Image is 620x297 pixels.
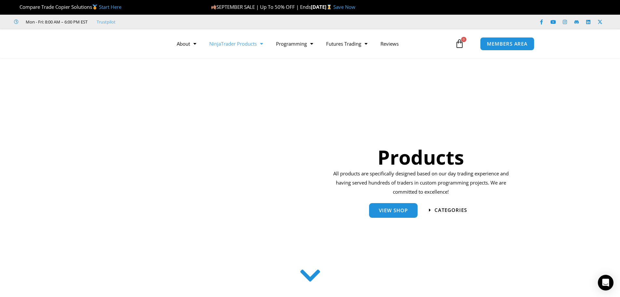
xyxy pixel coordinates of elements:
a: About [170,36,203,51]
img: ⌛ [327,5,332,9]
img: 🏆 [14,5,19,9]
img: 🍂 [211,5,216,9]
span: SEPTEMBER SALE | Up To 50% OFF | Ends [211,4,311,10]
span: MEMBERS AREA [487,41,528,46]
span: Compare Trade Copier Solutions [14,4,121,10]
a: categories [429,208,467,213]
img: LogoAI | Affordable Indicators – NinjaTrader [77,32,147,55]
span: 0 [461,37,466,42]
a: View Shop [369,203,418,218]
a: 0 [445,34,474,53]
nav: Menu [170,36,453,51]
h1: Products [331,143,511,171]
p: All products are specifically designed based on our day trading experience and having served hund... [331,169,511,197]
a: Reviews [374,36,405,51]
img: ProductsSection scaled | Affordable Indicators – NinjaTrader [123,91,296,256]
span: categories [434,208,467,213]
div: Open Intercom Messenger [598,275,613,290]
a: Start Here [99,4,121,10]
a: Futures Trading [320,36,374,51]
a: Trustpilot [97,18,116,26]
span: View Shop [379,208,408,213]
strong: [DATE] [311,4,333,10]
img: 🥇 [92,5,97,9]
a: Programming [269,36,320,51]
a: NinjaTrader Products [203,36,269,51]
a: MEMBERS AREA [480,37,534,51]
a: Save Now [333,4,355,10]
span: Mon - Fri: 8:00 AM – 6:00 PM EST [24,18,88,26]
